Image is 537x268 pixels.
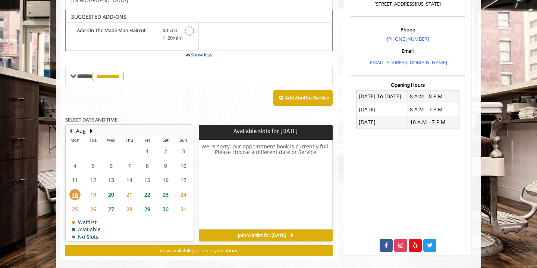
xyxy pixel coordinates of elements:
span: 22 [142,189,153,200]
span: 30 [160,204,171,215]
span: 29 [142,204,153,215]
a: Show less [191,51,212,58]
th: Sun [175,136,193,144]
span: 26 [88,204,99,215]
span: 24 [178,189,189,200]
p: Available slots for [DATE] [202,128,329,134]
td: 8 A.M - 8 P.M [408,90,459,103]
td: Select day18 [66,187,84,202]
td: Waitlist [72,219,101,225]
td: 8 A.M - 7 P.M [408,103,459,116]
td: Select day29 [138,202,156,216]
td: Select day23 [156,187,174,202]
span: 25 [69,204,81,215]
th: Fri [138,136,156,144]
span: Join Waitlist for [DATE] [238,232,286,238]
a: [EMAIL_ADDRESS][DOMAIN_NAME] [368,59,447,66]
td: Select day27 [102,202,120,216]
td: [DATE] [357,103,408,116]
td: 10 A.M - 7 P.M [408,116,459,129]
td: [DATE] To [DATE] [357,90,408,103]
th: Sat [156,136,174,144]
label: Add-On The Made Man Haircut [69,27,195,44]
h3: Opening Hours [351,82,465,87]
span: (+20min ) [159,34,181,42]
span: 21 [124,189,135,200]
span: 31 [178,204,189,215]
td: [DATE] [357,116,408,129]
h3: Email [352,48,463,53]
b: Add Another Service [285,94,329,101]
td: Select day25 [66,202,84,216]
button: Previous Month [67,127,73,135]
b: SELECT DATE AND TIME [65,116,117,123]
td: Select day22 [138,187,156,202]
div: Kids cut Add-onS [65,10,333,51]
td: Select day28 [120,202,138,216]
th: Mon [66,136,84,144]
th: Wed [102,136,120,144]
button: Aug [76,127,86,135]
span: 19 [88,189,99,200]
h3: Phone [352,27,463,32]
th: Tue [84,136,102,144]
button: Next Month [88,127,94,135]
span: 20 [106,189,117,200]
span: 18 [69,189,81,200]
td: Select day19 [84,187,102,202]
td: Select day24 [175,187,193,202]
span: 23 [160,189,171,200]
button: Add AnotherService [273,90,333,106]
b: SUGGESTED ADD-ONS [71,13,126,20]
span: $45.00 [163,27,177,34]
td: Select day31 [175,202,193,216]
td: Available [72,227,101,232]
td: Select day20 [102,187,120,202]
span: 28 [124,204,135,215]
td: Select day26 [84,202,102,216]
h6: We're sorry, our appointment book is currently full. Please choose a different date or Service [199,144,332,227]
td: Select day30 [156,202,174,216]
td: Select day21 [120,187,138,202]
th: Thu [120,136,138,144]
b: Add-On The Made Man Haircut [77,27,156,42]
td: No Slots [72,234,101,240]
button: View availability at nearby locations [65,245,333,256]
span: 27 [106,204,117,215]
a: [PHONE_NUMBER] [387,36,429,42]
span: View availability at nearby locations [160,247,238,254]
